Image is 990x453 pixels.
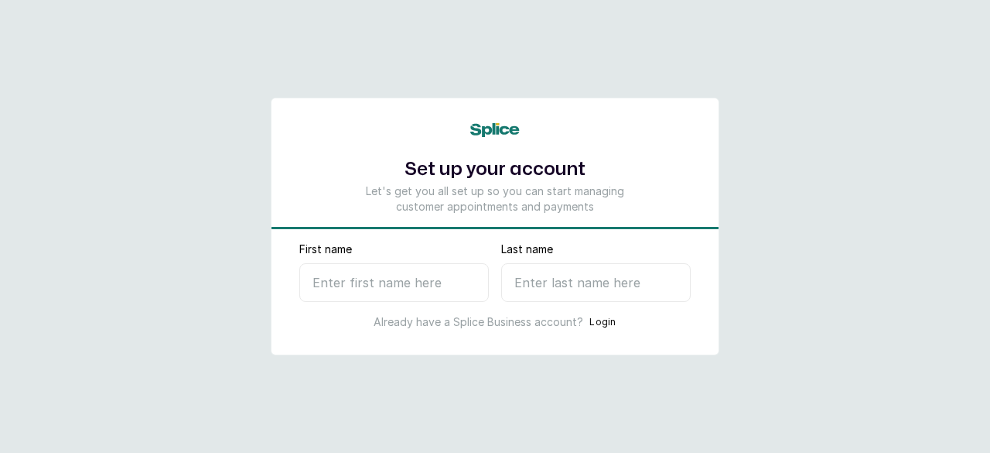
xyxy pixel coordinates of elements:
label: Last name [501,242,553,257]
button: Login [589,314,616,330]
p: Already have a Splice Business account? [374,314,583,330]
input: Enter last name here [501,263,691,302]
label: First name [299,242,352,257]
input: Enter first name here [299,263,489,302]
p: Let's get you all set up so you can start managing customer appointments and payments [358,184,632,214]
h1: Set up your account [358,156,632,184]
